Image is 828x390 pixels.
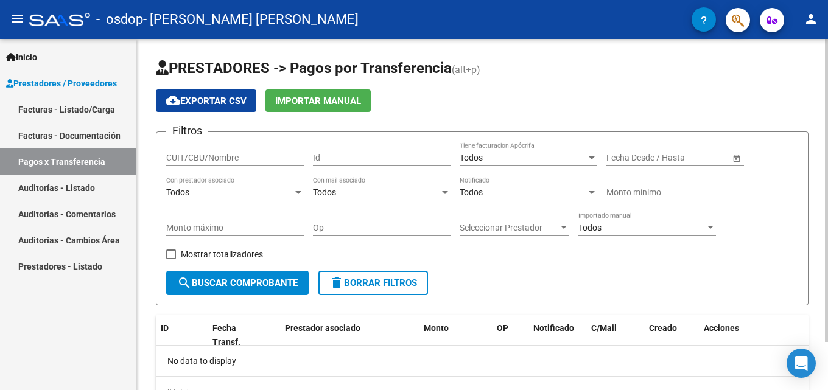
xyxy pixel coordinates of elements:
span: C/Mail [591,323,617,333]
datatable-header-cell: Prestador asociado [280,315,419,355]
h3: Filtros [166,122,208,139]
datatable-header-cell: Creado [644,315,699,355]
mat-icon: person [804,12,818,26]
mat-icon: delete [329,276,344,290]
mat-icon: search [177,276,192,290]
mat-icon: cloud_download [166,93,180,108]
input: Fecha fin [661,153,721,163]
span: Creado [649,323,677,333]
datatable-header-cell: C/Mail [586,315,644,355]
span: Todos [578,223,602,232]
datatable-header-cell: OP [492,315,528,355]
span: Monto [424,323,449,333]
span: Todos [460,187,483,197]
span: Todos [166,187,189,197]
datatable-header-cell: Fecha Transf. [208,315,262,355]
button: Buscar Comprobante [166,271,309,295]
button: Borrar Filtros [318,271,428,295]
span: Exportar CSV [166,96,247,106]
span: Fecha Transf. [212,323,240,347]
button: Importar Manual [265,89,371,112]
span: Todos [313,187,336,197]
datatable-header-cell: ID [156,315,208,355]
input: Fecha inicio [606,153,651,163]
span: - osdop [96,6,143,33]
span: PRESTADORES -> Pagos por Transferencia [156,60,452,77]
span: Seleccionar Prestador [460,223,558,233]
datatable-header-cell: Notificado [528,315,586,355]
mat-icon: menu [10,12,24,26]
button: Exportar CSV [156,89,256,112]
span: - [PERSON_NAME] [PERSON_NAME] [143,6,359,33]
span: Todos [460,153,483,162]
div: Open Intercom Messenger [787,349,816,378]
datatable-header-cell: Monto [419,315,492,355]
span: ID [161,323,169,333]
span: Borrar Filtros [329,277,417,288]
datatable-header-cell: Acciones [699,315,809,355]
span: Importar Manual [275,96,361,106]
span: Prestador asociado [285,323,360,333]
div: No data to display [156,346,809,376]
span: OP [497,323,508,333]
span: (alt+p) [452,64,480,75]
span: Mostrar totalizadores [181,247,263,262]
span: Acciones [704,323,739,333]
span: Prestadores / Proveedores [6,77,117,90]
button: Open calendar [730,151,743,164]
span: Buscar Comprobante [177,277,298,288]
span: Notificado [533,323,574,333]
span: Inicio [6,50,37,64]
